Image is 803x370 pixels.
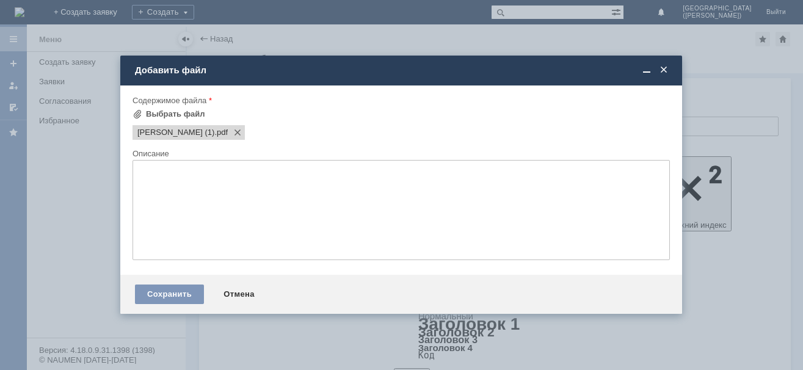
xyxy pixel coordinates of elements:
span: Свернуть (Ctrl + M) [641,65,653,76]
div: Добавить файл [135,65,670,76]
span: Закрыть [658,65,670,76]
span: ШК Зузова В.А. (1).pdf [137,128,214,137]
div: Содержимое файла [133,96,667,104]
div: Выбрать файл [146,109,205,119]
div: Добрый вечер! Прошу удалить отложенные чеки [5,5,178,24]
div: Описание [133,150,667,158]
span: ШК Зузова В.А. (1).pdf [214,128,228,137]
